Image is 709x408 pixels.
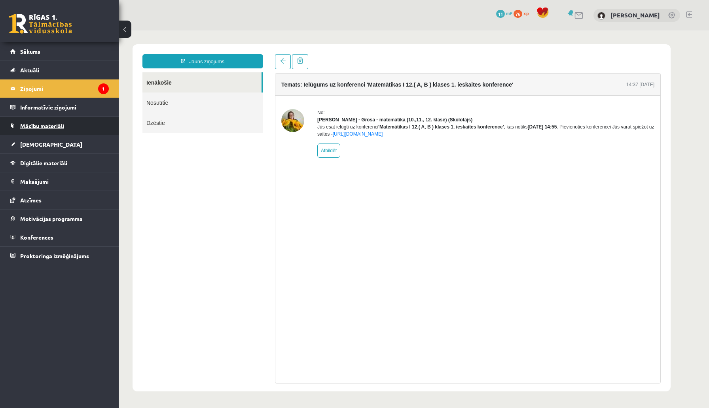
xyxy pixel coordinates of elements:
a: Jauns ziņojums [24,24,144,38]
a: Maksājumi [10,172,109,191]
i: 1 [98,83,109,94]
span: Konferences [20,234,53,241]
div: No: [199,79,536,86]
div: Jūs esat ielūgti uz konferenci , kas notiks . Pievienoties konferencei Jūs varat spiežot uz saites - [199,93,536,107]
span: mP [506,10,512,16]
span: xp [523,10,529,16]
span: Atzīmes [20,196,42,204]
a: Mācību materiāli [10,117,109,135]
b: [DATE] 14:55 [409,94,438,99]
span: [DEMOGRAPHIC_DATA] [20,141,82,148]
a: [PERSON_NAME] [610,11,660,19]
span: Proktoringa izmēģinājums [20,252,89,259]
a: Motivācijas programma [10,210,109,228]
span: 11 [496,10,505,18]
a: Atbildēt [199,113,222,127]
a: Proktoringa izmēģinājums [10,247,109,265]
h4: Temats: Ielūgums uz konferenci 'Matemātikas I 12.( A, B ) klases 1. ieskaites konference' [163,51,394,57]
legend: Ziņojumi [20,79,109,98]
a: Konferences [10,228,109,246]
a: Nosūtītie [24,62,144,82]
a: 11 mP [496,10,512,16]
a: Sākums [10,42,109,60]
a: Dzēstie [24,82,144,102]
a: Aktuāli [10,61,109,79]
a: Rīgas 1. Tālmācības vidusskola [9,14,72,34]
a: Ienākošie [24,42,143,62]
span: Motivācijas programma [20,215,83,222]
span: 76 [514,10,522,18]
a: Ziņojumi1 [10,79,109,98]
img: Madars Fiļencovs [597,12,605,20]
img: Laima Tukāne - Grosa - matemātika (10.,11., 12. klase) [163,79,186,102]
a: [DEMOGRAPHIC_DATA] [10,135,109,153]
div: 14:37 [DATE] [508,51,536,58]
legend: Maksājumi [20,172,109,191]
a: Informatīvie ziņojumi [10,98,109,116]
legend: Informatīvie ziņojumi [20,98,109,116]
b: 'Matemātikas I 12.( A, B ) klases 1. ieskaites konference' [260,94,385,99]
a: 76 xp [514,10,533,16]
span: Mācību materiāli [20,122,64,129]
a: Digitālie materiāli [10,154,109,172]
span: Digitālie materiāli [20,159,67,166]
span: Aktuāli [20,66,39,74]
a: [URL][DOMAIN_NAME] [214,101,264,106]
a: Atzīmes [10,191,109,209]
span: Sākums [20,48,40,55]
strong: [PERSON_NAME] - Grosa - matemātika (10.,11., 12. klase) (Skolotājs) [199,87,354,92]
